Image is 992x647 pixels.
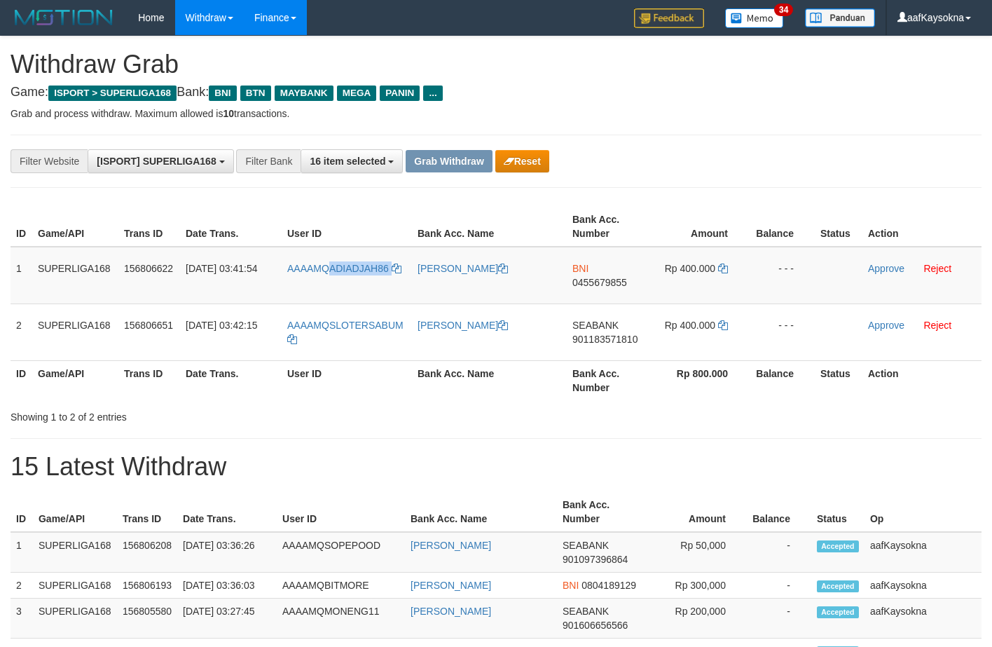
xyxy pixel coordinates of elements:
[177,573,277,599] td: [DATE] 03:36:03
[32,304,118,360] td: SUPERLIGA168
[277,599,405,639] td: AAAAMQMONENG11
[277,573,405,599] td: AAAAMQBITMORE
[581,580,636,591] span: Copy 0804189129 to clipboard
[32,207,118,247] th: Game/API
[412,360,567,400] th: Bank Acc. Name
[287,263,401,274] a: AAAAMQADIADJAH86
[563,540,609,551] span: SEABANK
[862,360,981,400] th: Action
[811,492,864,532] th: Status
[423,86,442,101] span: ...
[11,304,32,360] td: 2
[650,532,747,573] td: Rp 50,000
[186,263,257,274] span: [DATE] 03:41:54
[557,492,650,532] th: Bank Acc. Number
[11,360,32,400] th: ID
[572,277,627,288] span: Copy 0455679855 to clipboard
[117,599,177,639] td: 156805580
[380,86,420,101] span: PANIN
[275,86,333,101] span: MAYBANK
[117,532,177,573] td: 156806208
[412,207,567,247] th: Bank Acc. Name
[815,207,862,247] th: Status
[567,207,650,247] th: Bank Acc. Number
[817,580,859,592] span: Accepted
[650,207,749,247] th: Amount
[650,599,747,639] td: Rp 200,000
[749,360,815,400] th: Balance
[186,320,257,331] span: [DATE] 03:42:15
[337,86,377,101] span: MEGA
[32,247,118,304] td: SUPERLIGA168
[923,263,951,274] a: Reject
[923,320,951,331] a: Reject
[11,573,33,599] td: 2
[33,573,117,599] td: SUPERLIGA168
[864,492,981,532] th: Op
[287,263,389,274] span: AAAAMQADIADJAH86
[563,620,628,631] span: Copy 901606656566 to clipboard
[665,320,715,331] span: Rp 400.000
[815,360,862,400] th: Status
[749,247,815,304] td: - - -
[223,108,234,119] strong: 10
[749,304,815,360] td: - - -
[310,156,385,167] span: 16 item selected
[650,573,747,599] td: Rp 300,000
[11,453,981,481] h1: 15 Latest Withdraw
[33,599,117,639] td: SUPERLIGA168
[277,492,405,532] th: User ID
[718,320,728,331] a: Copy 400000 to clipboard
[665,263,715,274] span: Rp 400.000
[177,532,277,573] td: [DATE] 03:36:26
[747,573,811,599] td: -
[117,573,177,599] td: 156806193
[11,207,32,247] th: ID
[88,149,233,173] button: [ISPORT] SUPERLIGA168
[11,107,981,121] p: Grab and process withdraw. Maximum allowed is transactions.
[650,492,747,532] th: Amount
[563,580,579,591] span: BNI
[177,599,277,639] td: [DATE] 03:27:45
[411,580,491,591] a: [PERSON_NAME]
[411,606,491,617] a: [PERSON_NAME]
[747,492,811,532] th: Balance
[11,50,981,79] h1: Withdraw Grab
[747,532,811,573] td: -
[33,492,117,532] th: Game/API
[563,606,609,617] span: SEABANK
[817,540,859,552] span: Accepted
[11,247,32,304] td: 1
[650,360,749,400] th: Rp 800.000
[774,4,793,16] span: 34
[634,8,704,28] img: Feedback.jpg
[287,320,404,331] span: AAAAMQSLOTERSABUM
[11,532,33,573] td: 1
[282,360,412,400] th: User ID
[209,86,236,101] span: BNI
[567,360,650,400] th: Bank Acc. Number
[572,334,638,345] span: Copy 901183571810 to clipboard
[11,404,403,424] div: Showing 1 to 2 of 2 entries
[864,532,981,573] td: aafKaysokna
[118,360,180,400] th: Trans ID
[33,532,117,573] td: SUPERLIGA168
[572,263,588,274] span: BNI
[11,599,33,639] td: 3
[749,207,815,247] th: Balance
[11,492,33,532] th: ID
[11,7,117,28] img: MOTION_logo.png
[864,599,981,639] td: aafKaysokna
[817,606,859,618] span: Accepted
[405,492,557,532] th: Bank Acc. Name
[97,156,216,167] span: [ISPORT] SUPERLIGA168
[11,86,981,100] h4: Game: Bank:
[48,86,177,101] span: ISPORT > SUPERLIGA168
[572,320,619,331] span: SEABANK
[240,86,271,101] span: BTN
[32,360,118,400] th: Game/API
[747,599,811,639] td: -
[725,8,784,28] img: Button%20Memo.svg
[563,554,628,565] span: Copy 901097396864 to clipboard
[868,263,904,274] a: Approve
